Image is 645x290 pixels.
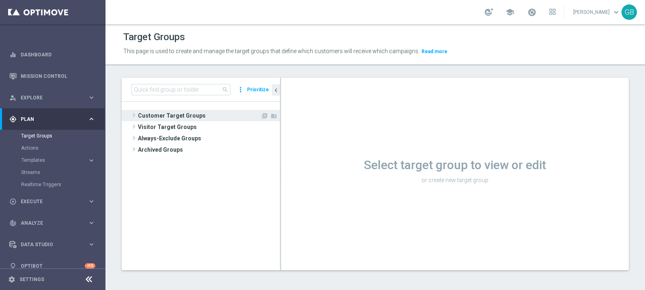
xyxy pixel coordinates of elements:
i: person_search [9,94,17,101]
button: chevron_left [272,84,280,96]
i: keyboard_arrow_right [88,157,95,164]
i: chevron_left [272,86,280,94]
i: Add Target group [261,113,268,119]
a: [PERSON_NAME]keyboard_arrow_down [572,6,621,18]
span: Execute [21,199,88,204]
a: Optibot [21,255,85,277]
i: keyboard_arrow_right [88,94,95,101]
i: keyboard_arrow_right [88,115,95,123]
button: play_circle_outline Execute keyboard_arrow_right [9,198,96,205]
button: Templates keyboard_arrow_right [21,157,96,163]
a: Dashboard [21,44,95,65]
div: Target Groups [21,130,105,142]
span: This page is used to create and manage the target groups that define which customers will receive... [123,48,419,54]
div: Realtime Triggers [21,178,105,191]
button: Mission Control [9,73,96,79]
i: more_vert [236,84,245,95]
i: track_changes [9,219,17,227]
a: Realtime Triggers [21,181,84,188]
button: person_search Explore keyboard_arrow_right [9,95,96,101]
h1: Select target group to view or edit [281,158,629,172]
div: Templates [21,158,88,163]
button: lightbulb Optibot +10 [9,263,96,269]
div: Analyze [9,219,88,227]
i: equalizer [9,51,17,58]
button: Prioritize [246,84,270,95]
i: play_circle_outline [9,198,17,205]
i: settings [8,276,15,283]
div: Actions [21,142,105,154]
a: Settings [19,277,44,282]
div: GB [621,4,637,20]
div: Streams [21,166,105,178]
span: keyboard_arrow_down [612,8,621,17]
div: Mission Control [9,65,95,87]
a: Streams [21,169,84,176]
span: Analyze [21,221,88,226]
p: or create new target group [281,176,629,184]
button: Data Studio keyboard_arrow_right [9,241,96,248]
i: keyboard_arrow_right [88,241,95,248]
span: Data Studio [21,242,88,247]
button: equalizer Dashboard [9,52,96,58]
span: Visitor Target Groups [138,121,280,133]
button: Read more [421,47,448,56]
span: Archived Groups [138,144,280,155]
span: school [505,8,514,17]
i: gps_fixed [9,116,17,123]
span: search [222,86,228,93]
h1: Target Groups [123,31,185,43]
div: Explore [9,94,88,101]
span: Templates [21,158,80,163]
i: lightbulb [9,262,17,270]
a: Mission Control [21,65,95,87]
span: Customer Target Groups [138,110,260,121]
i: Add Folder [271,113,277,119]
input: Quick find group or folder [131,84,230,95]
span: Plan [21,117,88,122]
span: Explore [21,95,88,100]
div: Optibot [9,255,95,277]
div: Plan [9,116,88,123]
div: Data Studio [9,241,88,248]
a: Target Groups [21,133,84,139]
div: Templates [21,154,105,166]
i: keyboard_arrow_right [88,219,95,227]
button: track_changes Analyze keyboard_arrow_right [9,220,96,226]
div: Execute [9,198,88,205]
div: +10 [85,263,95,269]
span: Always-Exclude Groups [138,133,280,144]
div: Dashboard [9,44,95,65]
i: keyboard_arrow_right [88,198,95,205]
button: gps_fixed Plan keyboard_arrow_right [9,116,96,122]
a: Actions [21,145,84,151]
